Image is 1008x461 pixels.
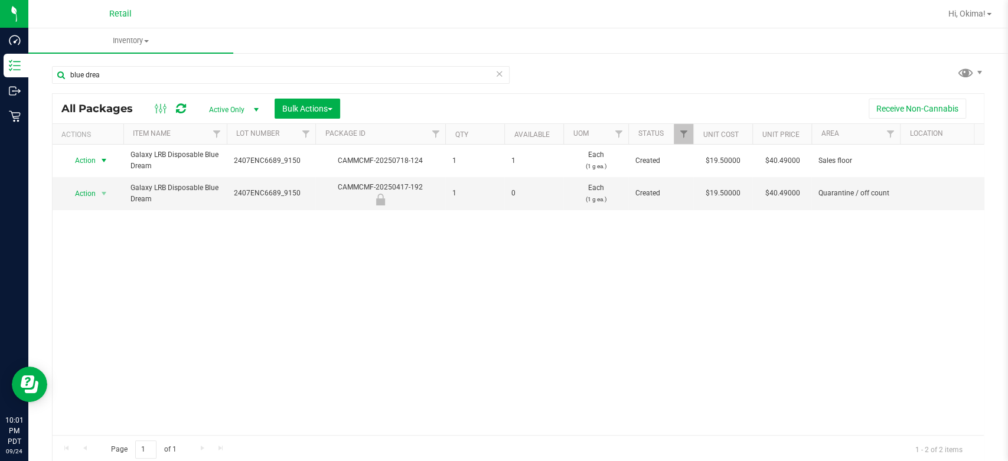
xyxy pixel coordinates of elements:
span: select [97,152,112,169]
span: Galaxy LRB Disposable Blue Dream [131,149,220,172]
a: Filter [969,124,989,144]
span: Page of 1 [101,440,186,459]
span: Hi, Okima! [948,9,986,18]
span: Inventory [28,35,233,46]
inline-svg: Dashboard [9,34,21,46]
span: $40.49000 [759,185,806,202]
div: Actions [61,130,119,139]
a: Filter [207,124,227,144]
div: CAMMCMF-20250417-192 [314,182,447,205]
a: Filter [609,124,628,144]
a: Status [638,129,663,138]
span: Created [635,188,686,199]
span: Clear [495,66,504,81]
a: Area [821,129,839,138]
span: 2407ENC6689_9150 [234,188,308,199]
span: select [97,185,112,202]
a: Filter [426,124,445,144]
button: Bulk Actions [275,99,340,119]
a: Filter [674,124,693,144]
a: Package ID [325,129,365,138]
span: 0 [511,188,556,199]
a: Qty [455,130,468,139]
span: 1 [452,188,497,199]
a: Lot Number [236,129,279,138]
a: Item Name [133,129,171,138]
span: $40.49000 [759,152,806,169]
span: Each [570,182,621,205]
span: 2407ENC6689_9150 [234,155,308,166]
p: 10:01 PM PDT [5,415,23,447]
div: Quarantine Lock [314,194,447,205]
span: Bulk Actions [282,104,332,113]
span: Each [570,149,621,172]
input: 1 [135,440,156,459]
p: 09/24 [5,447,23,456]
a: UOM [573,129,588,138]
a: Unit Price [762,130,799,139]
span: Action [64,185,96,202]
p: (1 g ea.) [570,161,621,172]
span: 1 [511,155,556,166]
a: Location [909,129,942,138]
span: Sales floor [818,155,893,166]
td: $19.50000 [693,145,752,177]
span: All Packages [61,102,145,115]
span: 1 - 2 of 2 items [906,440,972,458]
a: Filter [880,124,900,144]
span: Retail [109,9,132,19]
button: Receive Non-Cannabis [869,99,966,119]
span: Created [635,155,686,166]
a: Filter [296,124,315,144]
a: Inventory [28,28,233,53]
a: Available [514,130,549,139]
iframe: Resource center [12,367,47,402]
a: Unit Cost [703,130,738,139]
span: Quarantine / off count [818,188,893,199]
inline-svg: Retail [9,110,21,122]
inline-svg: Inventory [9,60,21,71]
span: Galaxy LRB Disposable Blue Dream [131,182,220,205]
td: $19.50000 [693,177,752,210]
span: Action [64,152,96,169]
p: (1 g ea.) [570,194,621,205]
span: 1 [452,155,497,166]
input: Search Package ID, Item Name, SKU, Lot or Part Number... [52,66,510,84]
div: CAMMCMF-20250718-124 [314,155,447,166]
inline-svg: Outbound [9,85,21,97]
